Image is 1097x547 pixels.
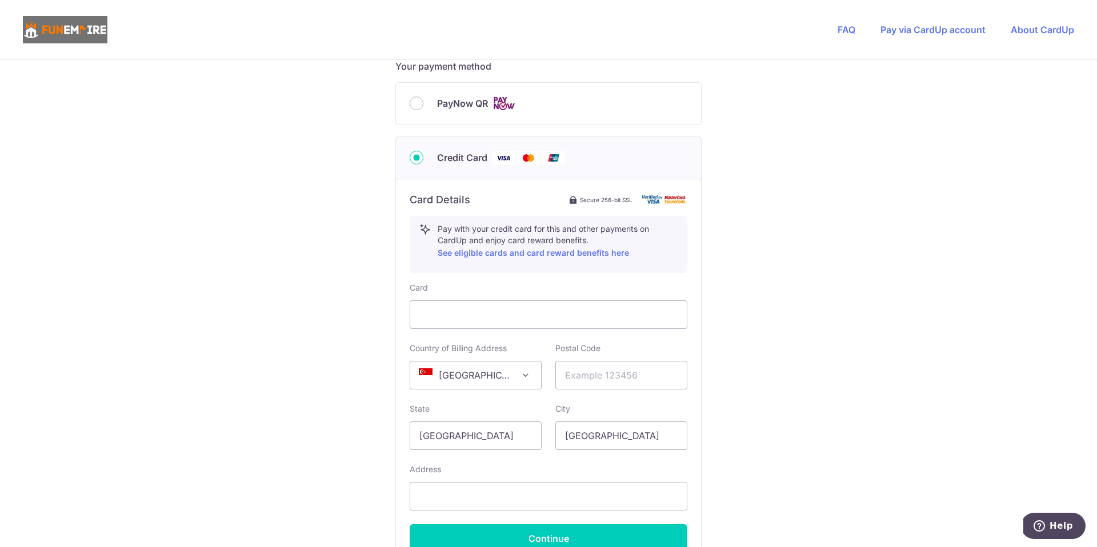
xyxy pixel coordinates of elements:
[395,59,702,73] h5: Your payment method
[410,361,542,389] span: Singapore
[838,24,855,35] a: FAQ
[493,96,515,111] img: Cards logo
[410,151,687,165] div: Credit Card Visa Mastercard Union Pay
[555,343,600,354] label: Postal Code
[880,24,986,35] a: Pay via CardUp account
[437,151,487,164] span: Credit Card
[410,96,687,111] div: PayNow QR Cards logo
[542,151,565,165] img: Union Pay
[555,403,570,415] label: City
[410,343,507,354] label: Country of Billing Address
[438,223,678,260] p: Pay with your credit card for this and other payments on CardUp and enjoy card reward benefits.
[438,248,629,258] a: See eligible cards and card reward benefits here
[419,308,678,321] iframe: Secure card payment input frame
[437,96,488,110] span: PayNow QR
[410,361,541,389] span: Singapore
[580,195,632,204] span: Secure 256-bit SSL
[642,195,687,204] img: card secure
[410,464,441,475] label: Address
[555,361,687,389] input: Example 123456
[492,151,515,165] img: Visa
[1023,513,1086,541] iframe: Opens a widget where you can find more information
[410,193,470,207] h6: Card Details
[1011,24,1074,35] a: About CardUp
[410,282,428,293] label: Card
[517,151,540,165] img: Mastercard
[410,403,430,415] label: State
